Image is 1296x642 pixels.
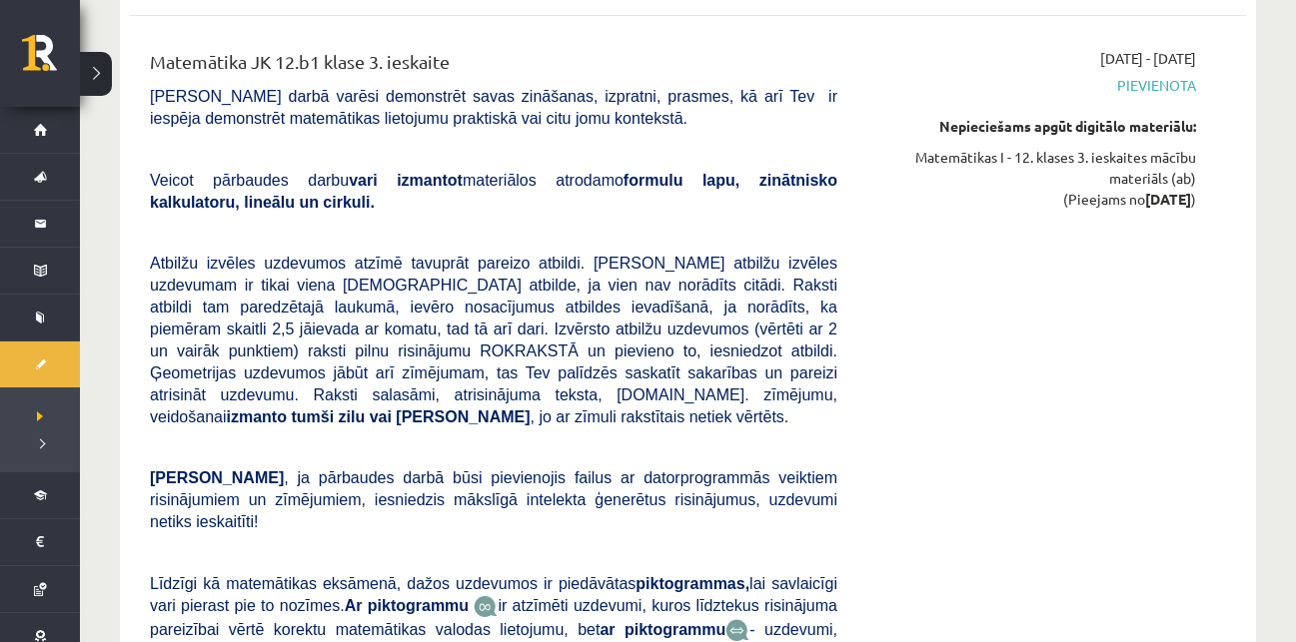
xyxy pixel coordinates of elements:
[291,408,530,425] b: tumši zilu vai [PERSON_NAME]
[1100,48,1196,69] span: [DATE] - [DATE]
[867,75,1196,96] span: Pievienota
[867,116,1196,137] div: Nepieciešams apgūt digitālo materiālu:
[474,595,498,618] img: JfuEzvunn4EvwAAAAASUVORK5CYII=
[150,48,837,85] div: Matemātika JK 12.b1 klase 3. ieskaite
[150,469,284,486] span: [PERSON_NAME]
[150,172,837,211] b: formulu lapu, zinātnisko kalkulatoru, lineālu un cirkuli.
[150,88,837,127] span: [PERSON_NAME] darbā varēsi demonstrēt savas zināšanas, izpratni, prasmes, kā arī Tev ir iespēja d...
[867,147,1196,210] div: Matemātikas I - 12. klases 3. ieskaites mācību materiāls (ab) (Pieejams no )
[150,255,837,425] span: Atbilžu izvēles uzdevumos atzīmē tavuprāt pareizo atbildi. [PERSON_NAME] atbilžu izvēles uzdevuma...
[150,469,837,530] span: , ja pārbaudes darbā būsi pievienojis failus ar datorprogrammās veiktiem risinājumiem un zīmējumi...
[150,575,837,614] span: Līdzīgi kā matemātikas eksāmenā, dažos uzdevumos ir piedāvātas lai savlaicīgi vari pierast pie to...
[600,621,725,638] b: ar piktogrammu
[345,597,469,614] b: Ar piktogrammu
[22,35,80,85] a: Rīgas 1. Tālmācības vidusskola
[150,172,837,211] span: Veicot pārbaudes darbu materiālos atrodamo
[725,619,749,642] img: wKvN42sLe3LLwAAAABJRU5ErkJggg==
[227,408,287,425] b: izmanto
[150,597,837,638] span: ir atzīmēti uzdevumi, kuros līdztekus risinājuma pareizībai vērtē korektu matemātikas valodas lie...
[1145,190,1191,208] strong: [DATE]
[636,575,749,592] b: piktogrammas,
[349,172,463,189] b: vari izmantot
